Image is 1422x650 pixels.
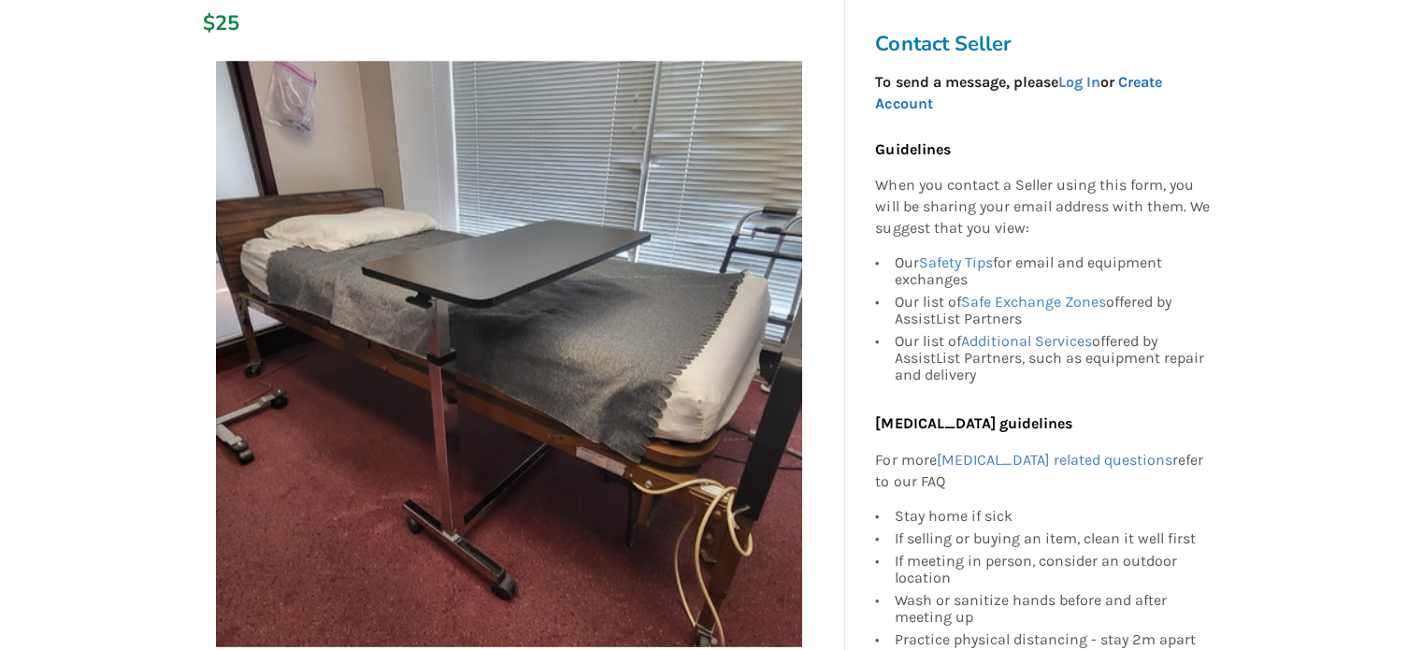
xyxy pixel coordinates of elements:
[875,450,1210,493] p: For more refer to our FAQ
[894,254,1210,291] div: Our for email and equipment exchanges
[894,291,1210,330] div: Our list of offered by AssistList Partners
[894,550,1210,589] div: If meeting in person, consider an outdoor location
[918,253,992,271] a: Safety Tips
[936,451,1171,469] a: [MEDICAL_DATA] related questions
[1057,73,1099,91] a: Log In
[894,527,1210,550] div: If selling or buying an item, clean it well first
[875,31,1219,57] h3: Contact Seller
[894,508,1210,527] div: Stay home if sick
[960,293,1105,311] a: Safe Exchange Zones
[894,330,1210,383] div: Our list of offered by AssistList Partners, such as equipment repair and delivery
[203,10,213,36] div: $25
[894,589,1210,628] div: Wash or sanitize hands before and after meeting up
[875,414,1071,432] b: [MEDICAL_DATA] guidelines
[875,140,950,158] b: Guidelines
[875,176,1210,240] p: When you contact a Seller using this form, you will be sharing your email address with them. We s...
[875,73,1161,112] strong: To send a message, please or
[960,332,1091,350] a: Additional Services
